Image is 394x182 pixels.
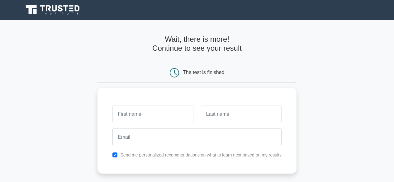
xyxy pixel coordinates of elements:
[120,152,282,157] label: Send me personalized recommendations on what to learn next based on my results
[201,105,282,123] input: Last name
[112,105,193,123] input: First name
[112,128,282,146] input: Email
[97,35,297,53] h4: Wait, there is more! Continue to see your result
[183,70,224,75] div: The test is finished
